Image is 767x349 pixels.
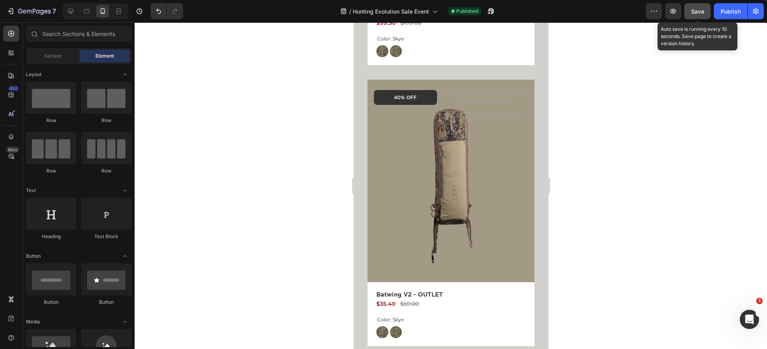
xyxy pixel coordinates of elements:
span: Button [26,253,41,260]
div: Row [26,117,76,124]
span: Toggle open [119,250,131,263]
div: Beta [6,146,19,153]
span: Hunting Evolution Sale Event [353,7,429,16]
img: Batwing V2 - Eberlestock Lifetime Warranty | Veteran Owned [24,64,171,259]
iframe: Design area [354,22,548,349]
div: Row [81,117,131,124]
button: Publish [714,3,747,19]
div: Drop element here [114,76,156,83]
div: Row [26,167,76,174]
legend: Color: Skye [22,12,51,21]
a: Batwing V2 - OUTLET [24,64,171,259]
span: / [349,7,351,16]
span: Toggle open [119,315,131,328]
span: Media [26,318,40,325]
span: Text [26,187,36,194]
span: Published [456,8,478,15]
div: $59.00 [46,277,66,287]
div: Row [81,167,131,174]
div: $35.40 [22,277,43,287]
span: Toggle open [119,68,131,81]
h2: Batwing V2 - OUTLET [22,268,177,277]
span: 3 [756,298,763,304]
button: Save [684,3,711,19]
span: Toggle open [119,184,131,197]
span: Section [44,52,62,60]
span: Layout [26,71,42,78]
div: Publish [721,7,741,16]
iframe: Intercom live chat [740,310,759,329]
span: 40% OFF [40,73,63,78]
div: 450 [8,85,19,92]
div: Button [81,299,131,306]
span: Element [95,52,114,60]
span: Save [691,8,704,15]
input: Search Sections & Elements [26,26,131,42]
div: Heading [26,233,76,240]
div: Text Block [81,233,131,240]
legend: Color: Skye [22,293,51,302]
p: 7 [52,6,56,16]
div: Undo/Redo [151,3,183,19]
button: 7 [3,3,60,19]
div: Button [26,299,76,306]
